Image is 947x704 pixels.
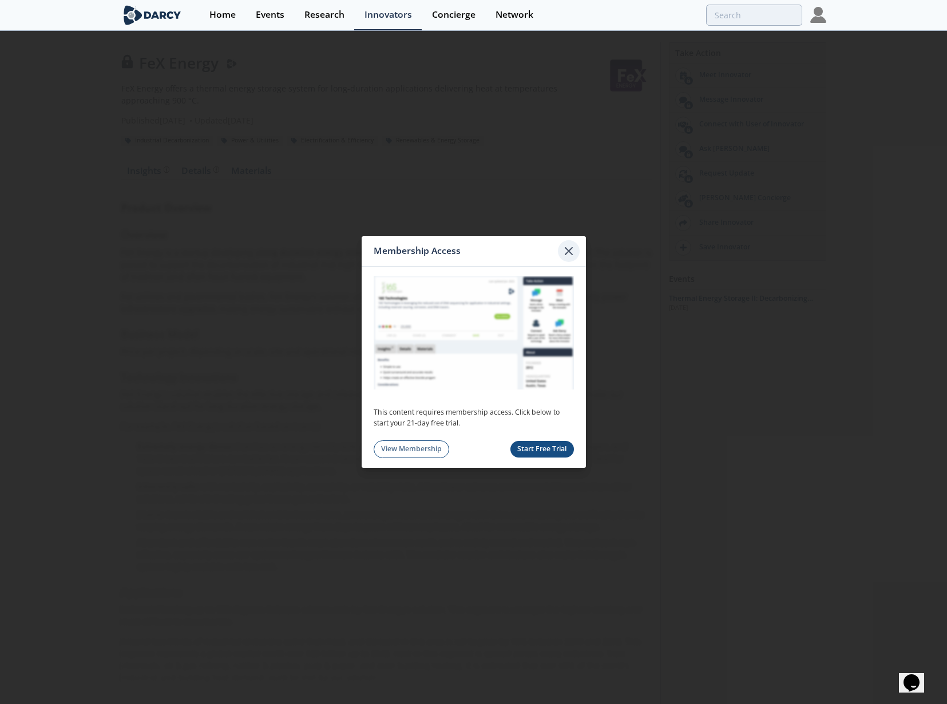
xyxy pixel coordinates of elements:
button: Start Free Trial [510,441,574,458]
div: Network [496,10,533,19]
input: Advanced Search [706,5,802,26]
div: Home [209,10,236,19]
img: logo-wide.svg [121,5,184,25]
a: View Membership [374,440,450,458]
div: Research [304,10,344,19]
img: Membership [374,276,574,389]
div: Membership Access [374,240,558,262]
iframe: chat widget [899,658,936,693]
img: Profile [810,7,826,23]
p: This content requires membership access. Click below to start your 21-day free trial. [374,407,574,428]
div: Concierge [432,10,476,19]
div: Innovators [364,10,412,19]
div: Events [256,10,284,19]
